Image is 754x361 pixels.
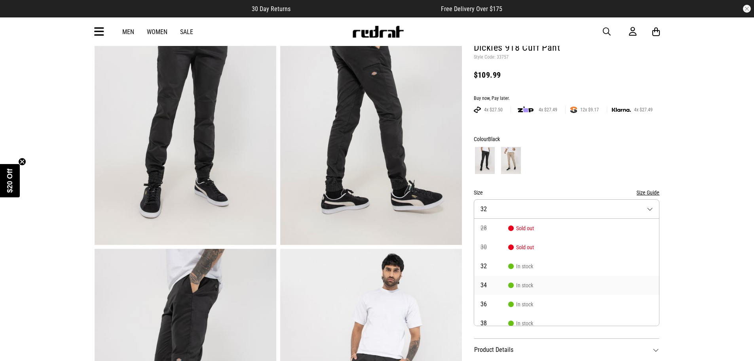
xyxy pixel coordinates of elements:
img: zip [518,106,534,114]
span: In stock [508,263,533,269]
span: 32 [481,263,508,269]
img: KLARNA [612,108,631,112]
p: Style Code: 33757 [474,54,660,61]
div: Buy now, Pay later. [474,96,660,102]
a: Women [147,28,167,36]
div: Colour [474,134,660,144]
span: 4x $27.50 [481,107,506,113]
span: Black [488,136,500,142]
button: Open LiveChat chat widget [6,3,30,27]
span: Sold out [508,244,534,250]
a: Sale [180,28,193,36]
span: 4x $27.49 [631,107,656,113]
span: 34 [481,282,508,288]
img: Black [475,147,495,174]
span: In stock [508,301,533,308]
button: Close teaser [18,158,26,166]
div: $109.99 [474,70,660,80]
span: 12x $9.17 [577,107,602,113]
a: Men [122,28,134,36]
div: Size [474,188,660,197]
span: 32 [481,205,487,213]
span: In stock [508,320,533,327]
span: $20 Off [6,168,14,193]
span: 4x $27.49 [536,107,560,113]
img: AFTERPAY [474,107,481,113]
span: 30 Day Returns [252,5,291,13]
img: SPLITPAY [570,107,577,113]
img: Redrat logo [352,26,404,38]
span: Free Delivery Over $175 [441,5,502,13]
button: Size Guide [636,188,659,197]
span: 28 [481,225,508,231]
span: Sold out [508,225,534,231]
h1: Dickies 918 Cuff Pant [474,42,660,54]
img: Desert Sand [501,147,521,174]
span: In stock [508,282,533,288]
iframe: Customer reviews powered by Trustpilot [306,5,425,13]
span: 30 [481,244,508,250]
button: 32 [474,199,660,219]
span: 36 [481,301,508,308]
span: 38 [481,320,508,327]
